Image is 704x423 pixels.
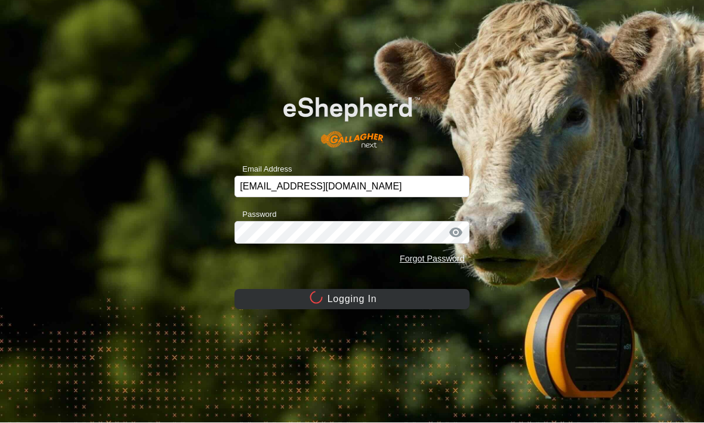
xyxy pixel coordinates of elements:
[234,176,469,198] input: Email Address
[258,78,446,158] img: E-shepherd Logo
[400,254,465,264] a: Forgot Password
[234,290,469,310] button: Logging In
[234,209,276,221] label: Password
[234,164,292,176] label: Email Address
